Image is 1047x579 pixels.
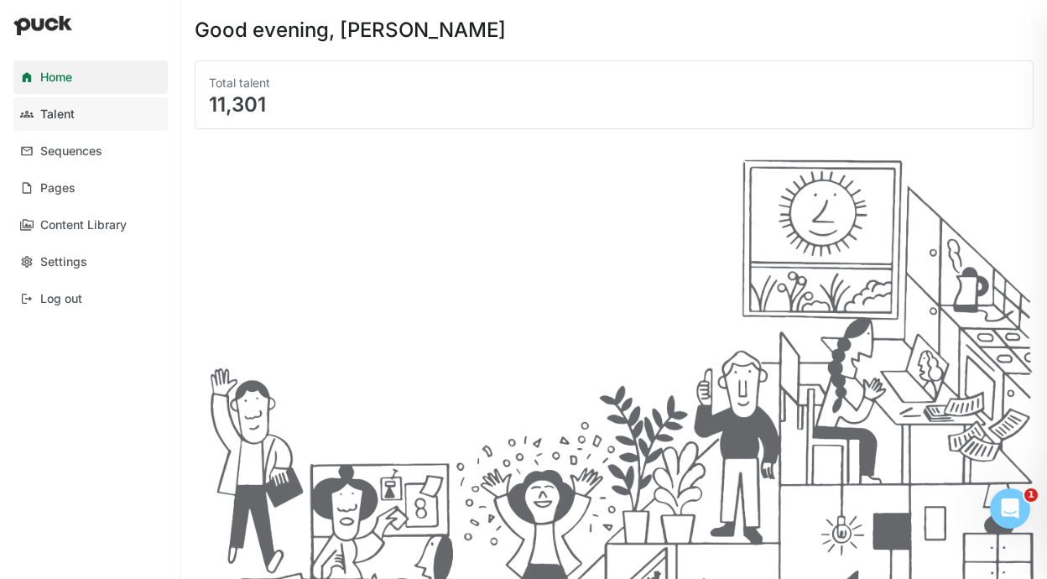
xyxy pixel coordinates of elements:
[1024,488,1038,502] span: 1
[40,107,75,122] div: Talent
[40,181,76,196] div: Pages
[40,70,72,85] div: Home
[13,97,168,131] a: Talent
[990,488,1030,529] iframe: Intercom live chat
[13,171,168,205] a: Pages
[40,144,102,159] div: Sequences
[195,20,506,40] div: Good evening, [PERSON_NAME]
[40,292,82,306] div: Log out
[13,60,168,94] a: Home
[40,218,127,232] div: Content Library
[13,245,168,279] a: Settings
[13,208,168,242] a: Content Library
[209,75,1019,91] div: Total talent
[209,95,1019,115] div: 11,301
[13,134,168,168] a: Sequences
[40,255,87,269] div: Settings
